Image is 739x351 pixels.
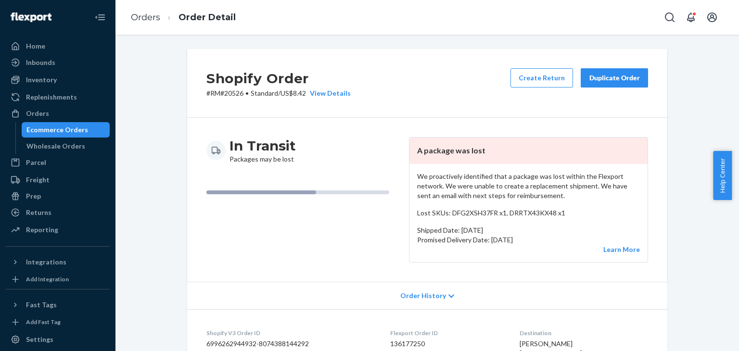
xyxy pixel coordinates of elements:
[6,106,110,121] a: Orders
[206,329,375,337] dt: Shopify V3 Order ID
[6,316,110,328] a: Add Fast Tag
[6,222,110,238] a: Reporting
[702,8,722,27] button: Open account menu
[26,208,51,217] div: Returns
[229,137,296,164] div: Packages may be lost
[26,41,45,51] div: Home
[206,339,375,349] dd: 6996262944932-8074388144292
[26,158,46,167] div: Parcel
[603,245,640,253] a: Learn More
[26,300,57,310] div: Fast Tags
[660,8,679,27] button: Open Search Box
[6,55,110,70] a: Inbounds
[26,318,61,326] div: Add Fast Tag
[131,12,160,23] a: Orders
[6,72,110,88] a: Inventory
[6,155,110,170] a: Parcel
[26,75,57,85] div: Inventory
[581,68,648,88] button: Duplicate Order
[26,257,66,267] div: Integrations
[26,92,77,102] div: Replenishments
[229,137,296,154] h3: In Transit
[6,274,110,285] a: Add Integration
[417,226,640,235] p: Shipped Date: [DATE]
[589,73,640,83] div: Duplicate Order
[390,329,504,337] dt: Flexport Order ID
[22,138,110,154] a: Wholesale Orders
[681,8,701,27] button: Open notifications
[409,138,648,164] header: A package was lost
[90,8,110,27] button: Close Navigation
[251,89,278,97] span: Standard
[26,175,50,185] div: Freight
[390,339,504,349] dd: 136177250
[245,89,249,97] span: •
[26,125,88,135] div: Ecommerce Orders
[6,332,110,347] a: Settings
[6,205,110,220] a: Returns
[26,141,85,151] div: Wholesale Orders
[417,235,640,245] p: Promised Delivery Date: [DATE]
[26,335,53,344] div: Settings
[713,151,732,200] button: Help Center
[6,89,110,105] a: Replenishments
[26,58,55,67] div: Inbounds
[6,188,110,204] a: Prep
[26,109,49,118] div: Orders
[306,88,351,98] button: View Details
[6,38,110,54] a: Home
[417,172,640,201] p: We proactively identified that a package was lost within the Flexport network. We were unable to ...
[6,172,110,188] a: Freight
[26,191,41,201] div: Prep
[6,254,110,270] button: Integrations
[520,329,648,337] dt: Destination
[206,68,351,88] h2: Shopify Order
[26,275,69,283] div: Add Integration
[11,13,51,22] img: Flexport logo
[22,122,110,138] a: Ecommerce Orders
[123,3,243,32] ol: breadcrumbs
[26,225,58,235] div: Reporting
[400,291,446,301] span: Order History
[510,68,573,88] button: Create Return
[417,208,640,218] p: Lost SKUs: DFG2XSH37FR x1, DRRTX43KX48 x1
[178,12,236,23] a: Order Detail
[206,88,351,98] p: # RM#20526 / US$8.42
[6,297,110,313] button: Fast Tags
